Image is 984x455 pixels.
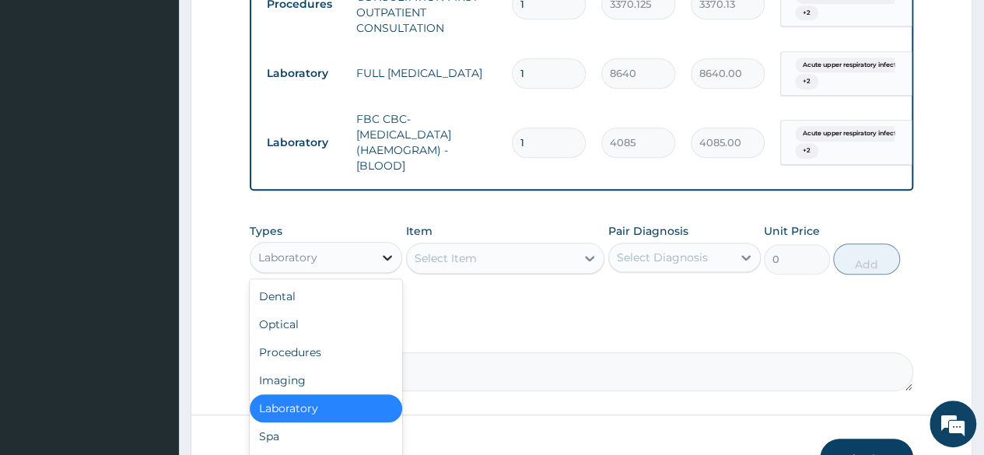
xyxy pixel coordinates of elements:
[348,103,504,181] td: FBC CBC-[MEDICAL_DATA] (HAEMOGRAM) - [BLOOD]
[795,143,818,159] span: + 2
[348,58,504,89] td: FULL [MEDICAL_DATA]
[795,74,818,89] span: + 2
[90,131,215,289] span: We're online!
[250,282,402,310] div: Dental
[415,250,477,266] div: Select Item
[250,310,402,338] div: Optical
[617,250,708,265] div: Select Diagnosis
[29,78,63,117] img: d_794563401_company_1708531726252_794563401
[250,331,913,344] label: Comment
[259,59,348,88] td: Laboratory
[764,223,820,239] label: Unit Price
[255,8,292,45] div: Minimize live chat window
[250,366,402,394] div: Imaging
[795,58,908,73] span: Acute upper respiratory infect...
[81,87,261,107] div: Chat with us now
[250,225,282,238] label: Types
[250,394,402,422] div: Laboratory
[250,422,402,450] div: Spa
[8,296,296,350] textarea: Type your message and hit 'Enter'
[250,338,402,366] div: Procedures
[833,243,899,275] button: Add
[259,128,348,157] td: Laboratory
[258,250,317,265] div: Laboratory
[795,5,818,21] span: + 2
[795,126,908,142] span: Acute upper respiratory infect...
[406,223,432,239] label: Item
[608,223,688,239] label: Pair Diagnosis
